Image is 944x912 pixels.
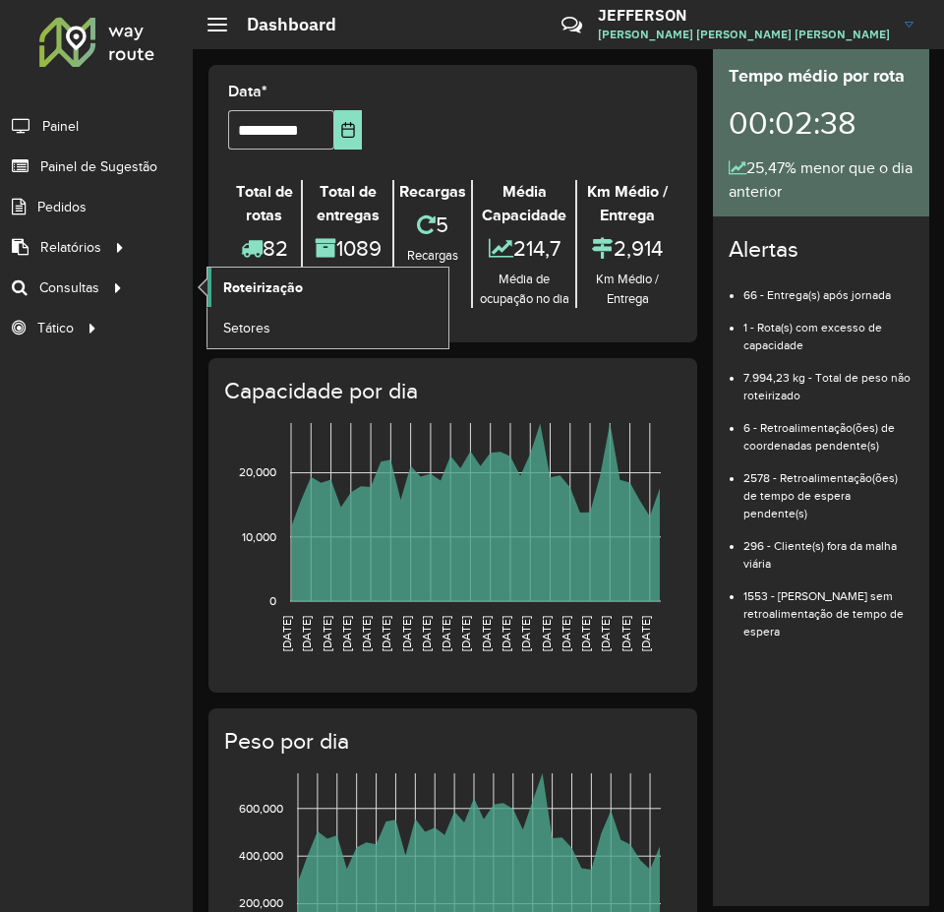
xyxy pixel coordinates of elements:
text: [DATE] [340,616,353,651]
li: 7.994,23 kg - Total de peso não roteirizado [743,354,914,404]
h3: JEFFERSON [598,6,890,25]
h2: Dashboard [227,14,336,35]
text: [DATE] [380,616,392,651]
text: 400,000 [239,849,283,862]
div: Tempo médio por rota [729,63,914,90]
a: Setores [207,308,448,347]
div: Média Capacidade [478,180,570,227]
text: [DATE] [440,616,452,651]
div: Recargas [399,180,466,204]
a: Contato Rápido [551,4,593,46]
div: Km Médio / Entrega [582,270,673,308]
text: 20,000 [239,465,276,478]
div: 5 [399,204,466,246]
h4: Alertas [729,236,914,264]
h4: Peso por dia [224,728,678,756]
text: [DATE] [321,616,333,651]
div: Km Médio / Entrega [582,180,673,227]
text: [DATE] [360,616,373,651]
text: [DATE] [459,616,472,651]
div: Total de rotas [233,180,296,227]
h4: Capacidade por dia [224,378,678,405]
span: Painel [42,116,79,137]
text: [DATE] [599,616,612,651]
text: [DATE] [560,616,572,651]
text: [DATE] [639,616,652,651]
div: Recargas no dia [399,246,466,284]
li: 66 - Entrega(s) após jornada [743,272,914,304]
li: 2578 - Retroalimentação(ões) de tempo de espera pendente(s) [743,455,914,522]
text: 200,000 [239,896,283,909]
div: Média de ocupação no dia [478,270,570,308]
text: 10,000 [242,530,276,543]
li: 296 - Cliente(s) fora da malha viária [743,522,914,573]
text: [DATE] [300,616,313,651]
span: [PERSON_NAME] [PERSON_NAME] [PERSON_NAME] [598,26,890,43]
text: [DATE] [500,616,512,651]
span: Setores [223,318,270,338]
div: 1089 [308,227,387,270]
div: 25,47% menor que o dia anterior [729,156,914,204]
a: Roteirização [207,268,448,307]
label: Data [228,80,267,103]
button: Choose Date [334,110,362,150]
li: 1553 - [PERSON_NAME] sem retroalimentação de tempo de espera [743,573,914,640]
text: [DATE] [519,616,532,651]
text: 0 [269,594,276,607]
li: 1 - Rota(s) com excesso de capacidade [743,304,914,354]
div: Total de entregas [308,180,387,227]
text: 600,000 [239,802,283,815]
text: [DATE] [619,616,632,651]
text: [DATE] [480,616,493,651]
text: [DATE] [400,616,413,651]
span: Relatórios [40,237,101,258]
li: 6 - Retroalimentação(ões) de coordenadas pendente(s) [743,404,914,455]
div: 00:02:38 [729,90,914,156]
span: Painel de Sugestão [40,156,157,177]
text: [DATE] [579,616,592,651]
div: 214,7 [478,227,570,270]
span: Tático [37,318,74,338]
text: [DATE] [280,616,293,651]
div: 2,914 [582,227,673,270]
span: Consultas [39,277,99,298]
div: 82 [233,227,296,270]
span: Pedidos [37,197,87,217]
span: Roteirização [223,277,303,298]
text: [DATE] [540,616,553,651]
text: [DATE] [420,616,433,651]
